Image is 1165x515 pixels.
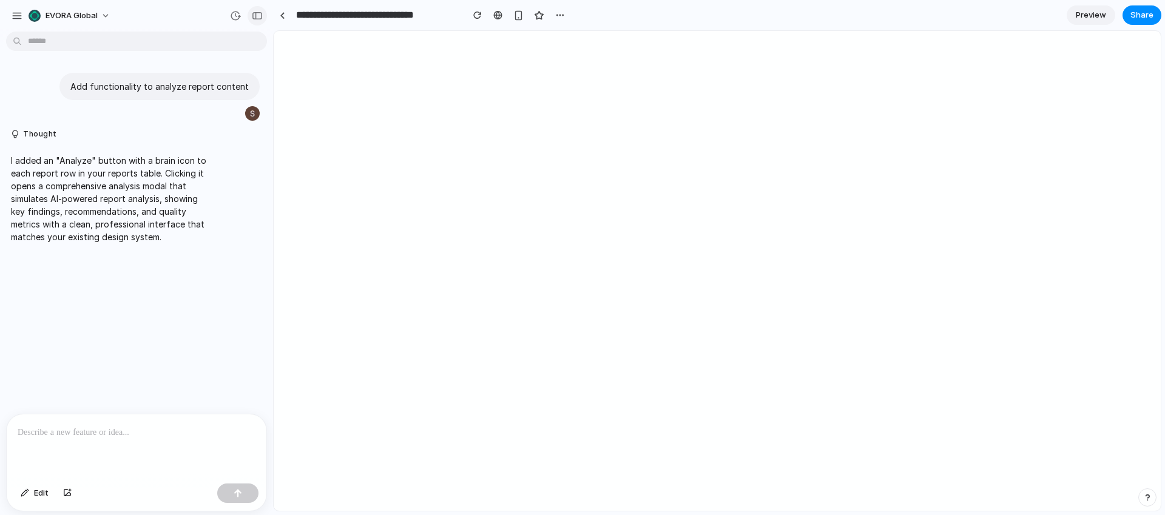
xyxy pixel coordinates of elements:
button: Edit [15,483,55,503]
span: EVORA Global [46,10,98,22]
a: Preview [1067,5,1115,25]
p: Add functionality to analyze report content [70,80,249,93]
button: EVORA Global [24,6,116,25]
p: I added an "Analyze" button with a brain icon to each report row in your reports table. Clicking ... [11,154,214,243]
span: Preview [1076,9,1106,21]
button: Share [1123,5,1161,25]
span: Edit [34,487,49,499]
span: Share [1130,9,1153,21]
